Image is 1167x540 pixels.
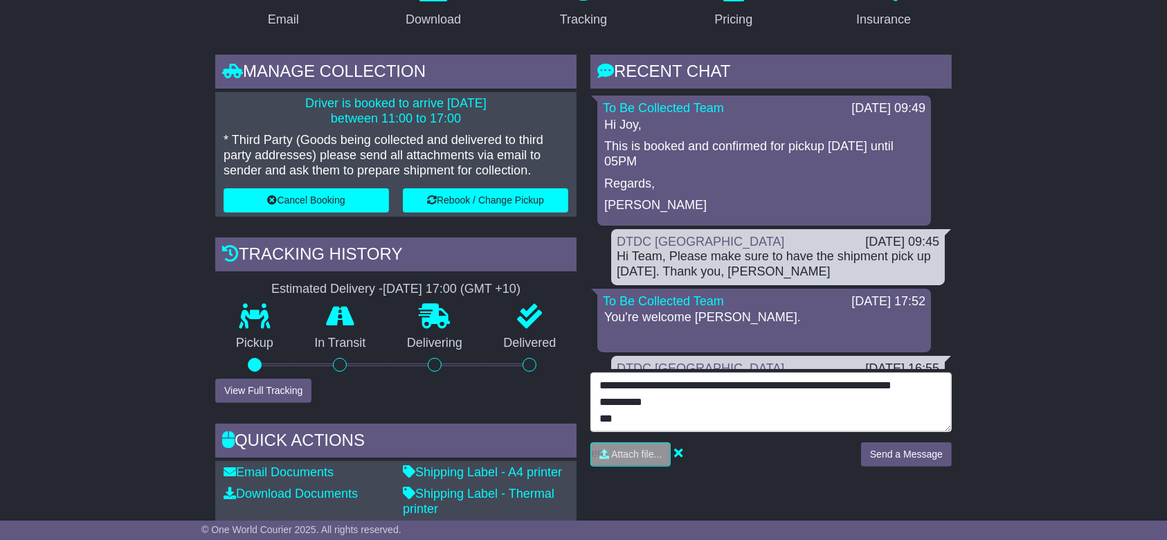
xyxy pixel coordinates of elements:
p: Regards, [604,177,924,192]
div: RECENT CHAT [590,55,952,92]
p: You're welcome [PERSON_NAME]. [604,310,924,325]
button: View Full Tracking [215,379,311,403]
button: Cancel Booking [224,188,389,213]
p: Delivered [483,336,577,351]
button: Rebook / Change Pickup [403,188,568,213]
div: [DATE] 09:49 [851,101,925,116]
a: To Be Collected Team [603,294,724,308]
div: Estimated Delivery - [215,282,577,297]
div: Tracking history [215,237,577,275]
p: Hi Joy, [604,118,924,133]
p: Delivering [386,336,483,351]
div: [DATE] 17:00 (GMT +10) [383,282,521,297]
a: Shipping Label - A4 printer [403,465,562,479]
div: Quick Actions [215,424,577,461]
div: Tracking [560,10,607,29]
a: Shipping Label - Thermal printer [403,487,554,516]
div: [DATE] 16:55 [865,361,939,377]
p: [PERSON_NAME] [604,198,924,213]
div: [DATE] 17:52 [851,294,925,309]
div: Hi Team, Please make sure to have the shipment pick up [DATE]. Thank you, [PERSON_NAME] [617,249,939,279]
span: © One World Courier 2025. All rights reserved. [201,524,401,535]
div: Manage collection [215,55,577,92]
p: In Transit [294,336,387,351]
button: Send a Message [861,442,952,467]
p: Driver is booked to arrive [DATE] between 11:00 to 17:00 [224,96,568,126]
a: DTDC [GEOGRAPHIC_DATA] [617,235,784,249]
div: Download [406,10,461,29]
a: To Be Collected Team [603,101,724,115]
div: [DATE] 09:45 [865,235,939,250]
div: Insurance [856,10,911,29]
div: Email [268,10,299,29]
a: DTDC [GEOGRAPHIC_DATA] [617,361,784,375]
p: Pickup [215,336,294,351]
div: Pricing [714,10,752,29]
p: * Third Party (Goods being collected and delivered to third party addresses) please send all atta... [224,133,568,178]
a: Email Documents [224,465,334,479]
a: Download Documents [224,487,358,501]
p: This is booked and confirmed for pickup [DATE] until 05PM [604,139,924,169]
